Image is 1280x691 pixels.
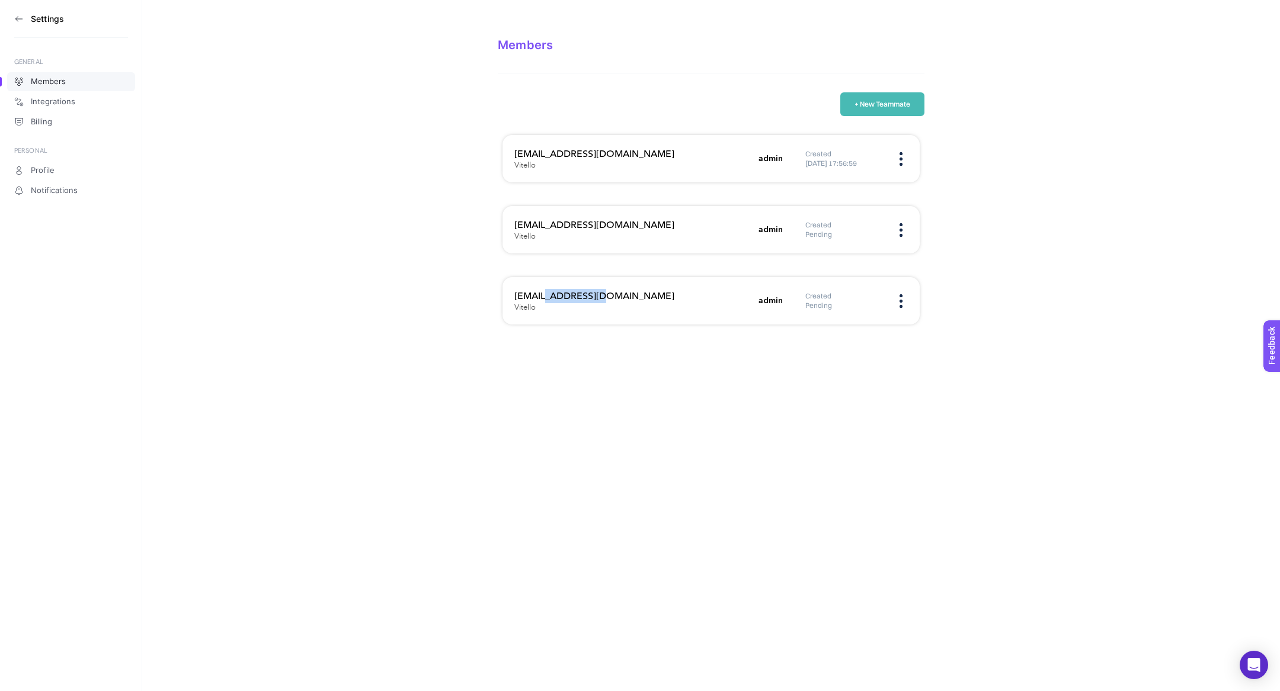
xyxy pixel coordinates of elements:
a: Billing [7,113,135,131]
div: GENERAL [14,57,128,66]
span: Integrations [31,97,75,107]
div: Open Intercom Messenger [1240,651,1268,679]
h6: Created [805,220,882,230]
h5: admin [759,224,783,236]
span: Billing [31,117,52,127]
img: menu icon [900,294,903,308]
h5: Pending [805,230,882,239]
h5: Vitello [514,232,536,242]
h5: Vitello [514,161,536,171]
div: Members [498,38,924,52]
h5: Vitello [514,303,536,313]
span: Notifications [31,186,78,195]
span: Feedback [7,4,45,13]
a: Integrations [7,92,135,111]
h5: Pending [805,301,882,310]
h5: admin [759,295,783,307]
a: Members [7,72,135,91]
h5: admin [759,153,783,165]
h6: Created [805,149,882,159]
h3: [EMAIL_ADDRESS][DOMAIN_NAME] [514,147,751,161]
h3: [EMAIL_ADDRESS][DOMAIN_NAME] [514,289,751,303]
img: menu icon [900,223,903,237]
img: menu icon [900,152,903,166]
div: PERSONAL [14,146,128,155]
button: + New Teammate [840,92,924,116]
h6: Created [805,291,882,301]
span: Members [31,77,66,86]
h5: [DATE] 17:56:59 [805,159,882,168]
a: Notifications [7,181,135,200]
a: Profile [7,161,135,180]
h3: Settings [31,14,64,24]
h3: [EMAIL_ADDRESS][DOMAIN_NAME] [514,218,751,232]
span: Profile [31,166,55,175]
